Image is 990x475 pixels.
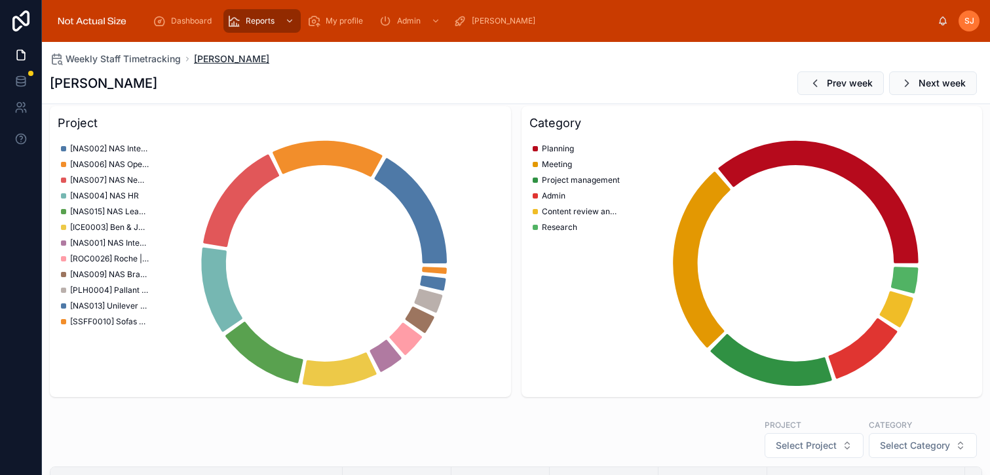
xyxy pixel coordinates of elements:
label: Category [869,419,912,430]
button: Next week [889,71,977,95]
h1: [PERSON_NAME] [50,74,157,92]
span: [NAS002] NAS Internal Tasks [70,143,149,154]
div: chart [529,138,975,389]
span: Meeting [542,159,572,170]
h3: Project [58,114,503,132]
span: Reports [246,16,275,26]
span: [ROC0026] Roche | Exec LinkedIn Training Videos [70,254,149,264]
span: [NAS009] NAS Brand Content [70,269,149,280]
button: Select Button [869,433,977,458]
button: Prev week [797,71,884,95]
a: Weekly Staff Timetracking [50,52,181,66]
span: Dashboard [171,16,212,26]
span: Next week [919,77,966,90]
span: Admin [542,191,565,201]
a: My profile [303,9,372,33]
span: Select Category [880,439,950,452]
a: Admin [375,9,447,33]
span: [SSFF0010] Sofas & Stuff | Social listening [70,316,149,327]
span: [NAS001] NAS Internal Sessions [70,238,149,248]
span: [PERSON_NAME] [472,16,535,26]
span: [NAS015] NAS Leadership [70,206,149,217]
img: App logo [52,10,132,31]
span: Select Project [776,439,837,452]
a: [PERSON_NAME] [194,52,269,66]
span: Content review and feedback [542,206,620,217]
a: [PERSON_NAME] [449,9,544,33]
label: Project [765,419,801,430]
span: [PLH0004] Pallant House | New Perspectives | [PERSON_NAME] [70,285,149,295]
span: [NAS006] NAS Operations [70,159,149,170]
span: Prev week [827,77,873,90]
span: Weekly Staff Timetracking [66,52,181,66]
span: Research [542,222,577,233]
span: My profile [326,16,363,26]
span: [NAS007] NAS New Business Development [70,175,149,185]
div: chart [58,138,503,389]
button: Select Button [765,433,864,458]
span: [NAS013] Unilever (New) Business Development [70,301,149,311]
span: Project management [542,175,620,185]
span: [ICE0003] Ben & Jerry's | NPD Visuals | Video [70,222,149,233]
a: Reports [223,9,301,33]
span: Planning [542,143,574,154]
span: SJ [964,16,974,26]
h3: Category [529,114,975,132]
span: Admin [397,16,421,26]
div: scrollable content [142,7,938,35]
a: Dashboard [149,9,221,33]
span: [NAS004] NAS HR [70,191,139,201]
